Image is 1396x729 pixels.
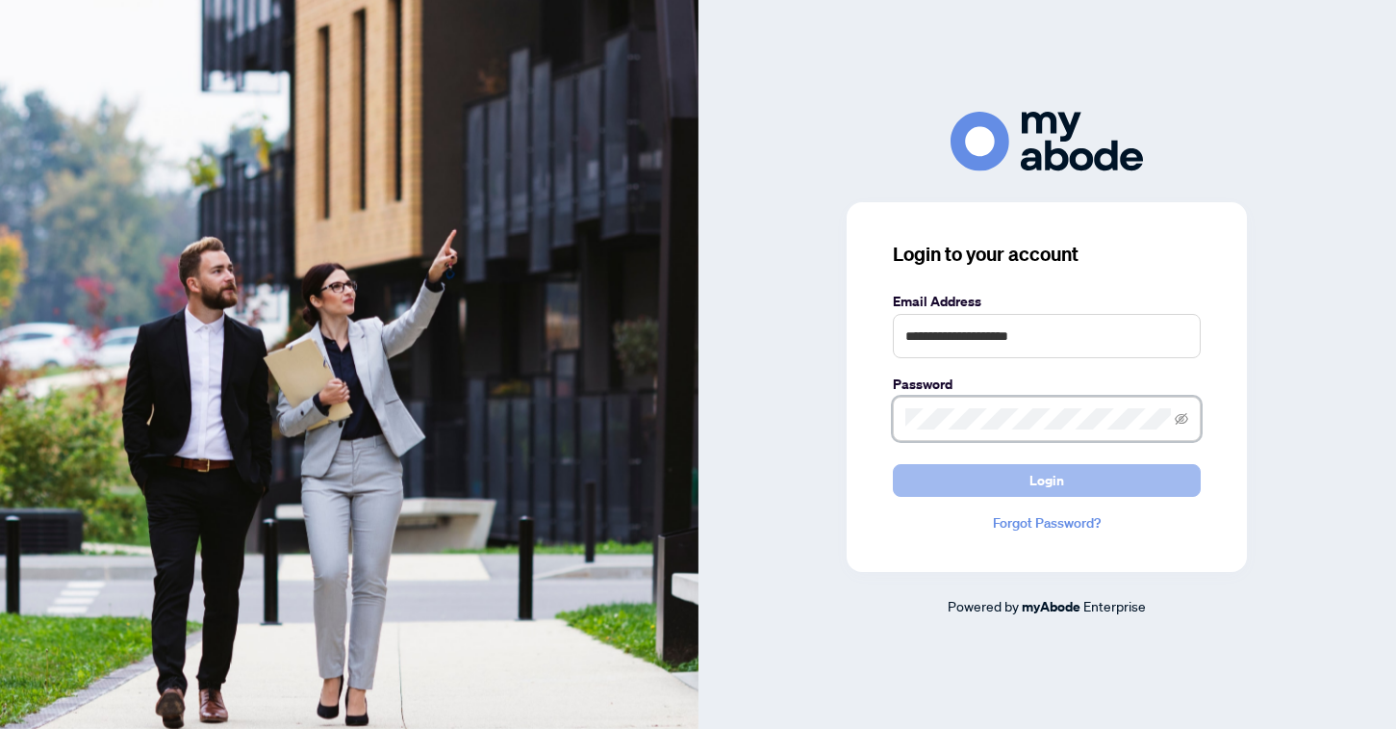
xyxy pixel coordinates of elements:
[1175,412,1188,426] span: eye-invisible
[893,464,1201,497] button: Login
[1029,465,1064,496] span: Login
[1083,597,1146,614] span: Enterprise
[893,291,1201,312] label: Email Address
[893,374,1201,395] label: Password
[951,112,1143,170] img: ma-logo
[893,241,1201,268] h3: Login to your account
[893,512,1201,534] a: Forgot Password?
[948,597,1019,614] span: Powered by
[1022,596,1080,617] a: myAbode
